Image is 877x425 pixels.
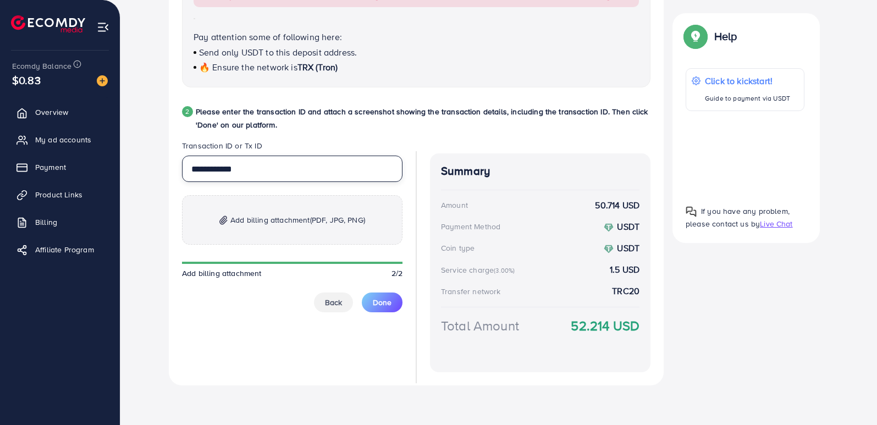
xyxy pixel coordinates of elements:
[391,268,402,279] span: 2/2
[8,211,112,233] a: Billing
[571,316,639,335] strong: 52.214 USD
[441,264,518,275] div: Service charge
[441,316,519,335] div: Total Amount
[297,61,338,73] span: TRX (Tron)
[12,60,71,71] span: Ecomdy Balance
[8,184,112,206] a: Product Links
[494,266,515,275] small: (3.00%)
[705,92,790,105] p: Guide to payment via USDT
[714,30,737,43] p: Help
[182,268,262,279] span: Add billing attachment
[604,244,614,254] img: coin
[8,156,112,178] a: Payment
[373,297,391,308] span: Done
[194,30,639,43] p: Pay attention some of following here:
[610,263,639,276] strong: 1.5 USD
[617,242,639,254] strong: USDT
[182,106,193,117] div: 2
[219,216,228,225] img: img
[35,134,91,145] span: My ad accounts
[12,72,41,88] span: $0.83
[230,213,365,227] span: Add billing attachment
[441,286,501,297] div: Transfer network
[325,297,342,308] span: Back
[617,220,639,233] strong: USDT
[35,217,57,228] span: Billing
[441,221,500,232] div: Payment Method
[705,74,790,87] p: Click to kickstart!
[604,223,614,233] img: coin
[35,244,94,255] span: Affiliate Program
[612,285,639,297] strong: TRC20
[97,75,108,86] img: image
[686,206,790,229] span: If you have any problem, please contact us by
[11,15,85,32] img: logo
[35,162,66,173] span: Payment
[199,61,297,73] span: 🔥 Ensure the network is
[35,107,68,118] span: Overview
[310,214,365,225] span: (PDF, JPG, PNG)
[686,26,705,46] img: Popup guide
[830,376,869,417] iframe: Chat
[362,292,402,312] button: Done
[595,199,639,212] strong: 50.714 USD
[441,242,475,253] div: Coin type
[314,292,353,312] button: Back
[196,105,650,131] p: Please enter the transaction ID and attach a screenshot showing the transaction details, includin...
[760,218,792,229] span: Live Chat
[182,140,402,156] legend: Transaction ID or Tx ID
[686,206,697,217] img: Popup guide
[8,101,112,123] a: Overview
[35,189,82,200] span: Product Links
[441,200,468,211] div: Amount
[8,129,112,151] a: My ad accounts
[441,164,639,178] h4: Summary
[194,46,639,59] p: Send only USDT to this deposit address.
[8,239,112,261] a: Affiliate Program
[97,21,109,34] img: menu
